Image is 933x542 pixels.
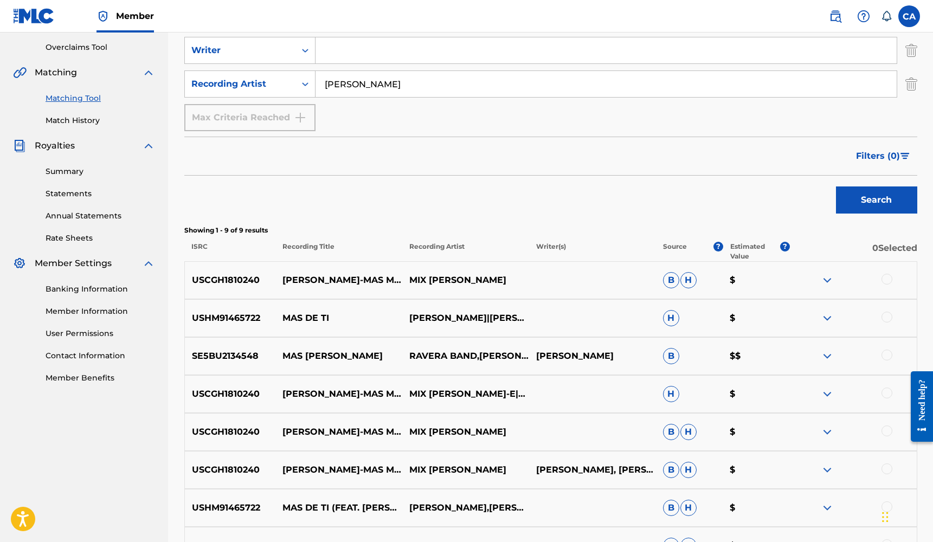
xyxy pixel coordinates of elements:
span: Matching [35,66,77,79]
img: Royalties [13,139,26,152]
p: SE5BU2134548 [185,350,276,363]
p: 0 Selected [790,242,917,261]
span: Royalties [35,139,75,152]
a: Banking Information [46,283,155,295]
span: B [663,348,679,364]
p: [PERSON_NAME]-MAS MEMORIES [275,274,402,287]
p: Source [663,242,687,261]
p: [PERSON_NAME]|[PERSON_NAME] [402,312,529,325]
a: Contact Information [46,350,155,362]
span: Member Settings [35,257,112,270]
img: Delete Criterion [905,37,917,64]
a: Rate Sheets [46,233,155,244]
p: Recording Artist [402,242,529,261]
a: Summary [46,166,155,177]
p: $ [723,388,790,401]
img: expand [821,388,834,401]
span: B [663,424,679,440]
div: Writer [191,44,289,57]
a: Member Information [46,306,155,317]
a: Match History [46,115,155,126]
p: $ [723,501,790,514]
iframe: Chat Widget [879,490,933,542]
img: expand [142,257,155,270]
p: MIX [PERSON_NAME]-E|J-DADDY T [402,388,529,401]
p: RAVERA BAND,[PERSON_NAME] [402,350,529,363]
div: Help [853,5,874,27]
button: Filters (0) [850,143,917,170]
p: MAS [PERSON_NAME] [275,350,402,363]
p: Writer(s) [529,242,656,261]
img: expand [821,274,834,287]
a: Overclaims Tool [46,42,155,53]
p: USCGH1810240 [185,274,276,287]
p: MAS DE TI [275,312,402,325]
a: Matching Tool [46,93,155,104]
p: MIX [PERSON_NAME] [402,274,529,287]
div: Notifications [881,11,892,22]
div: User Menu [898,5,920,27]
span: H [680,272,697,288]
div: Drag [882,501,889,533]
img: filter [900,153,910,159]
p: [PERSON_NAME]-MAS MEMORIES (FEAT. J-DADDY T) [275,425,402,438]
p: USCGH1810240 [185,388,276,401]
p: $ [723,463,790,476]
a: Public Search [825,5,846,27]
p: USHM91465722 [185,501,276,514]
span: ? [780,242,790,251]
span: H [680,424,697,440]
p: [PERSON_NAME] [529,350,656,363]
img: expand [821,425,834,438]
span: Filters ( 0 ) [856,150,900,163]
p: $ [723,425,790,438]
a: Member Benefits [46,372,155,384]
p: ISRC [184,242,275,261]
p: $ [723,274,790,287]
img: expand [821,312,834,325]
p: [PERSON_NAME]-MAS MEMORIES [275,388,402,401]
a: Annual Statements [46,210,155,222]
img: Delete Criterion [905,70,917,98]
p: [PERSON_NAME],[PERSON_NAME] [402,501,529,514]
span: B [663,272,679,288]
span: B [663,500,679,516]
img: expand [821,463,834,476]
p: [PERSON_NAME]-MAS MEMORIES (FEAT. J-DADDY T) [275,463,402,476]
p: USCGH1810240 [185,425,276,438]
a: User Permissions [46,328,155,339]
span: H [680,462,697,478]
span: H [663,310,679,326]
p: USCGH1810240 [185,463,276,476]
span: ? [713,242,723,251]
img: Member Settings [13,257,26,270]
p: Recording Title [275,242,402,261]
span: Member [116,10,154,22]
p: MIX [PERSON_NAME] [402,463,529,476]
p: Showing 1 - 9 of 9 results [184,225,917,235]
img: help [857,10,870,23]
img: Matching [13,66,27,79]
img: Top Rightsholder [96,10,110,23]
img: search [829,10,842,23]
p: $ [723,312,790,325]
img: expand [142,139,155,152]
div: Recording Artist [191,78,289,91]
img: expand [142,66,155,79]
p: Estimated Value [730,242,780,261]
p: USHM91465722 [185,312,276,325]
button: Search [836,186,917,214]
a: Statements [46,188,155,199]
iframe: Resource Center [903,362,933,451]
img: MLC Logo [13,8,55,24]
p: MAS DE TI (FEAT. [PERSON_NAME]) [275,501,402,514]
p: [PERSON_NAME], [PERSON_NAME] [PERSON_NAME], [PERSON_NAME] [529,463,656,476]
img: expand [821,501,834,514]
span: H [663,386,679,402]
p: MIX [PERSON_NAME] [402,425,529,438]
span: B [663,462,679,478]
img: expand [821,350,834,363]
